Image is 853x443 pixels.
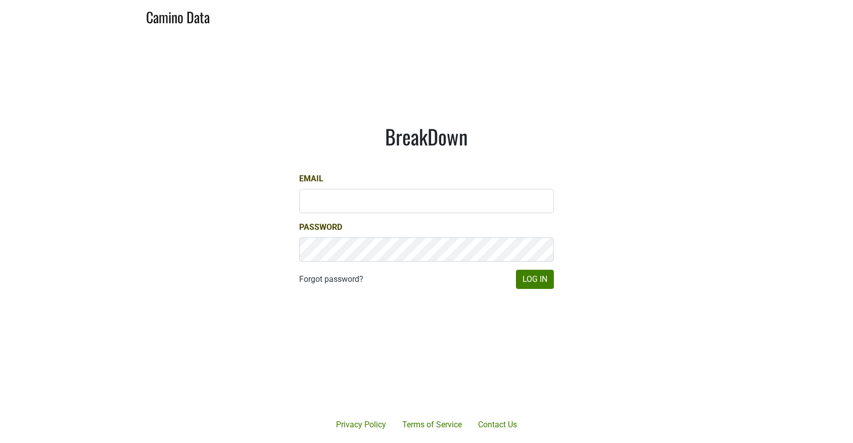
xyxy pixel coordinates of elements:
[146,4,210,28] a: Camino Data
[394,415,470,435] a: Terms of Service
[299,273,363,285] a: Forgot password?
[299,221,342,233] label: Password
[299,124,554,149] h1: BreakDown
[328,415,394,435] a: Privacy Policy
[299,173,323,185] label: Email
[470,415,525,435] a: Contact Us
[516,270,554,289] button: Log In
